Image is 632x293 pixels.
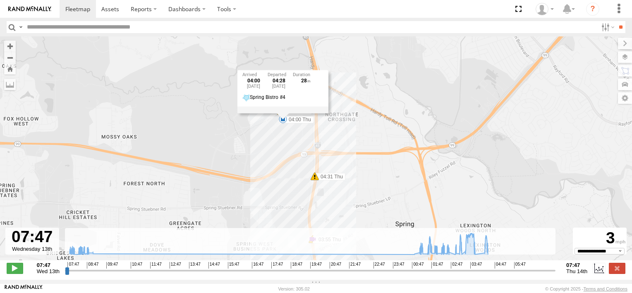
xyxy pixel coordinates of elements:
div: Version: 305.02 [278,286,310,291]
span: Thu 14th Aug 2025 [566,268,587,274]
span: 03:47 [470,262,482,269]
span: 28 [301,78,310,84]
span: 10:47 [131,262,142,269]
div: 04:28 [268,79,290,84]
div: Spring Bistro #4 [250,95,323,101]
span: 00:47 [412,262,424,269]
span: 13:47 [189,262,201,269]
div: [DATE] [242,84,265,89]
img: rand-logo.svg [8,6,51,12]
label: Play/Stop [7,263,23,274]
label: Search Filter Options [598,21,616,33]
strong: 07:47 [566,262,587,268]
label: Measure [4,79,16,90]
i: ? [586,2,599,16]
span: 21:47 [349,262,361,269]
a: Terms and Conditions [584,286,627,291]
span: 18:47 [291,262,302,269]
button: Zoom Home [4,63,16,74]
span: 19:47 [310,262,322,269]
span: 22:47 [373,262,385,269]
button: Zoom in [4,41,16,52]
span: 09:47 [106,262,118,269]
label: Map Settings [618,92,632,104]
strong: 07:47 [37,262,60,268]
div: 04:00 [242,79,265,84]
span: 23:47 [393,262,405,269]
span: 16:47 [252,262,263,269]
span: 02:47 [451,262,462,269]
span: 07:47 [67,262,79,269]
span: 14:47 [208,262,220,269]
label: 04:31 Thu [315,173,345,180]
span: 05:47 [514,262,526,269]
span: 08:47 [87,262,98,269]
label: Search Query [17,21,24,33]
span: 17:47 [271,262,283,269]
a: Visit our Website [5,285,43,293]
span: 12:47 [170,262,181,269]
label: 04:00 Thu [283,116,314,123]
span: 01:47 [431,262,443,269]
button: Zoom out [4,52,16,63]
div: [DATE] [268,84,290,89]
span: 04:47 [495,262,506,269]
span: 20:47 [330,262,341,269]
span: 15:47 [228,262,239,269]
label: Close [609,263,625,274]
span: 11:47 [150,262,162,269]
div: © Copyright 2025 - [545,286,627,291]
div: Lupe Hernandez [533,3,557,15]
span: Wed 13th Aug 2025 [37,268,60,274]
div: 3 [574,229,625,247]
